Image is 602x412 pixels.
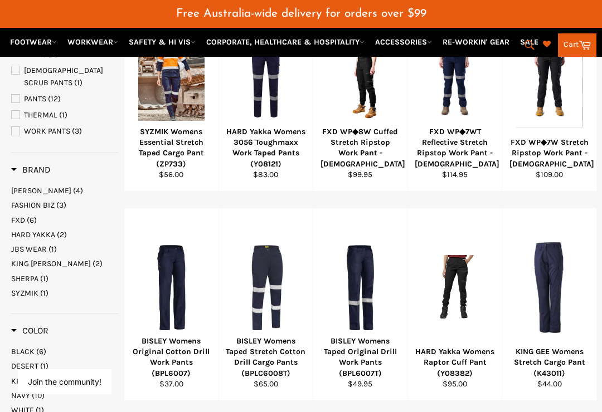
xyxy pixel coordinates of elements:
span: JBS WEAR [11,244,47,254]
div: HARD Yakka Womens 3056 Toughmaxx Work Taped Pants (Y08121) [226,126,306,169]
div: $95.00 [415,379,495,389]
span: (10) [32,391,45,400]
span: (3) [72,126,82,136]
div: $114.95 [415,169,495,180]
span: (6) [27,215,37,225]
a: SHERPA [11,273,118,284]
a: HARD Yakka Womens Raptor Cuff Pant (Y08382)HARD Yakka Womens Raptor Cuff Pant (Y08382)$95.00 [407,208,502,401]
span: [DEMOGRAPHIC_DATA] SCRUB PANTS [24,66,103,87]
a: KING GEE [11,258,118,269]
img: BISLEY Womens Original Cotton Drill Work Pants (BPL6007) [138,243,205,331]
h3: Color [11,325,48,336]
a: NAVY [11,390,118,401]
a: FXD [11,215,118,225]
a: THERMAL [11,109,118,121]
a: BISLEY Womens Original Cotton Drill Work Pants (BPL6007)BISLEY Womens Original Cotton Drill Work ... [124,208,219,401]
span: Free Australia-wide delivery for orders over $99 [176,8,426,19]
a: LADIES SCRUB PANTS [11,65,118,89]
div: $99.95 [321,169,401,180]
span: (1) [40,274,48,283]
a: FASHION BIZ [11,200,118,210]
div: $56.00 [132,169,212,180]
span: (1) [40,361,48,371]
span: (1) [40,288,48,298]
img: KING GEE Womens Stretch Cargo Pant (K43011) [516,238,582,337]
div: HARD Yakka Womens Raptor Cuff Pant (Y08382) [415,346,495,379]
img: HARD Yakka Womens Raptor Cuff Pant (Y08382) [422,254,488,321]
span: SYZMIK [11,288,38,298]
div: $37.00 [132,379,212,389]
img: BISLEY Womens Taped Stretch Cotton Drill Cargo Pants (BPLC6008T) [233,243,299,331]
img: HARD Yakka Womens 3056 Toughmaxx Work Taped Pants (Y08121) [233,34,299,122]
span: (6) [36,347,46,356]
a: ACCESSORIES [371,32,436,52]
a: KHAKI [11,376,118,386]
span: FXD [11,215,25,225]
span: (1) [59,110,67,120]
span: BLACK [11,347,35,356]
a: BISLEY Womens Taped Stretch Cotton Drill Cargo Pants (BPLC6008T)BISLEY Womens Taped Stretch Cotto... [219,208,313,401]
img: SYZMIK Womens Essential Stretch Taped Cargo Pant (ZP733) [138,32,205,125]
img: FXD WP◆7W Stretch Ripstop Work Pant - Ladies [516,29,582,127]
span: (2) [93,259,103,268]
div: BISLEY Womens Original Cotton Drill Work Pants (BPL6007) [132,336,212,379]
a: WORK PANTS [11,125,118,138]
a: Cart [558,33,596,57]
div: $44.00 [509,379,590,389]
button: Join the community! [28,377,101,386]
div: FXD WP◆7WT Reflective Stretch Ripstop Work Pant - [DEMOGRAPHIC_DATA] [415,126,495,169]
img: BISLEY Womens Taped Original Drill Work Pants (BPL6007T) [327,243,394,331]
span: (4) [73,186,83,195]
span: THERMAL [24,110,57,120]
a: SAFETY & HI VIS [124,32,200,52]
img: FXD WP◆7WT Reflective Stretch Ripstop Work Pant - Ladies [422,29,488,128]
span: FASHION BIZ [11,200,55,210]
span: PANTS [24,94,46,104]
a: BLACK [11,346,118,357]
a: JBS WEAR [11,244,118,254]
div: $49.95 [321,379,401,389]
img: FXD WP◆8W Cuffed Stretch Ripstop Work Pant - Ladies [327,37,394,119]
span: (12) [48,94,61,104]
a: BISLEY Womens Taped Original Drill Work Pants (BPL6007T)BISLEY Womens Taped Original Drill Work P... [313,208,407,401]
a: BISLEY [11,185,118,196]
div: FXD WP◆7W Stretch Ripstop Work Pant - [DEMOGRAPHIC_DATA] [509,137,590,169]
a: SYZMIK [11,288,118,298]
a: PANTS [11,93,118,105]
div: $109.00 [509,169,590,180]
h3: Brand [11,164,51,175]
span: NAVY [11,391,30,400]
div: KING GEE Womens Stretch Cargo Pant (K43011) [509,346,590,379]
a: FOOTWEAR [6,32,61,52]
div: BISLEY Womens Taped Original Drill Work Pants (BPL6007T) [321,336,401,379]
div: $83.00 [226,169,306,180]
span: SHERPA [11,274,38,283]
span: HARD YAKKA [11,230,55,239]
span: DESERT [11,361,38,371]
span: (2) [57,230,67,239]
div: FXD WP◆8W Cuffed Stretch Ripstop Work Pant - [DEMOGRAPHIC_DATA] [321,126,401,169]
span: [PERSON_NAME] [11,186,71,195]
a: HARD YAKKA [11,229,118,240]
span: (1) [48,244,57,254]
div: BISLEY Womens Taped Stretch Cotton Drill Cargo Pants (BPLC6008T) [226,336,306,379]
span: (3) [56,200,66,210]
a: WORKWEAR [63,32,123,52]
a: RE-WORKIN' GEAR [438,32,514,52]
div: SYZMIK Womens Essential Stretch Taped Cargo Pant (ZP733) [132,126,212,169]
span: KING [PERSON_NAME] [11,259,91,268]
a: KING GEE Womens Stretch Cargo Pant (K43011)KING GEE Womens Stretch Cargo Pant (K43011)$44.00 [502,208,596,401]
a: CORPORATE, HEALTHCARE & HOSPITALITY [202,32,369,52]
span: KHAKI [11,376,33,386]
span: WORK PANTS [24,126,70,136]
a: DESERT [11,361,118,371]
div: $65.00 [226,379,306,389]
span: (1) [74,78,82,87]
